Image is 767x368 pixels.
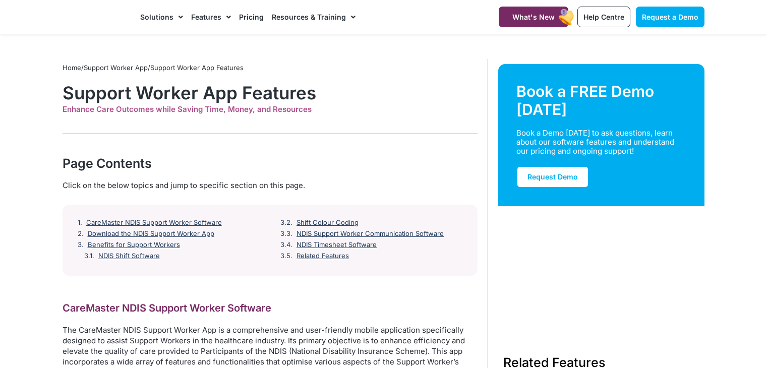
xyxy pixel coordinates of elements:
[499,7,568,27] a: What's New
[63,154,478,172] div: Page Contents
[84,64,148,72] a: Support Worker App
[577,7,630,27] a: Help Centre
[583,13,624,21] span: Help Centre
[297,252,349,260] a: Related Features
[297,241,377,249] a: NDIS Timesheet Software
[88,241,180,249] a: Benefits for Support Workers
[62,10,130,25] img: CareMaster Logo
[63,64,244,72] span: / /
[63,180,478,191] div: Click on the below topics and jump to specific section on this page.
[297,230,444,238] a: NDIS Support Worker Communication Software
[516,166,589,188] a: Request Demo
[63,105,478,114] div: Enhance Care Outcomes while Saving Time, Money, and Resources
[527,172,578,181] span: Request Demo
[642,13,698,21] span: Request a Demo
[150,64,244,72] span: Support Worker App Features
[63,301,478,315] h2: CareMaster NDIS Support Worker Software
[512,13,555,21] span: What's New
[516,129,675,156] div: Book a Demo [DATE] to ask questions, learn about our software features and understand our pricing...
[297,219,359,227] a: Shift Colour Coding
[86,219,222,227] a: CareMaster NDIS Support Worker Software
[63,64,81,72] a: Home
[498,206,705,329] img: Support Worker and NDIS Participant out for a coffee.
[516,82,687,118] div: Book a FREE Demo [DATE]
[636,7,704,27] a: Request a Demo
[63,82,478,103] h1: Support Worker App Features
[98,252,160,260] a: NDIS Shift Software
[88,230,214,238] a: Download the NDIS Support Worker App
